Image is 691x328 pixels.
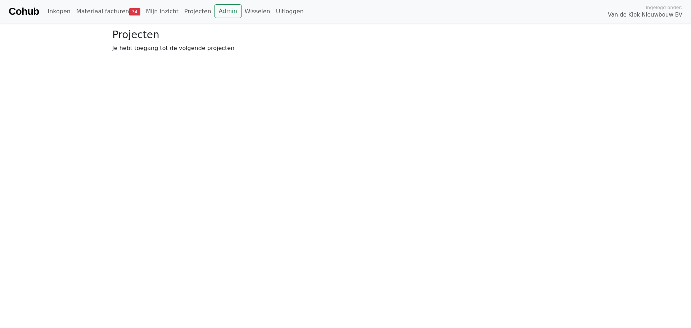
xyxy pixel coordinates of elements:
p: Je hebt toegang tot de volgende projecten [112,44,579,53]
span: 34 [129,8,140,15]
a: Mijn inzicht [143,4,182,19]
a: Cohub [9,3,39,20]
a: Uitloggen [273,4,307,19]
span: Van de Klok Nieuwbouw BV [608,11,682,19]
a: Materiaal facturen34 [73,4,143,19]
a: Projecten [181,4,214,19]
span: Ingelogd onder: [646,4,682,11]
a: Admin [214,4,242,18]
a: Inkopen [45,4,73,19]
a: Wisselen [242,4,273,19]
h3: Projecten [112,29,579,41]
